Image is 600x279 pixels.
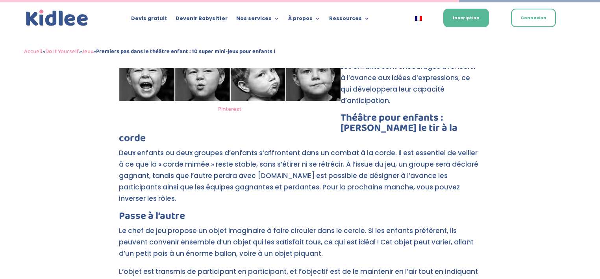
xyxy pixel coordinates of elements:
a: Inscription [443,9,489,27]
a: Nos services [236,16,280,24]
a: Jeux [82,47,93,56]
span: » » » [24,47,275,56]
p: Deux enfants ou deux groupes d’enfants s’affrontent dans un combat à la corde. Il est essentiel d... [119,147,481,211]
img: logo_kidlee_bleu [24,8,90,28]
a: Ressources [329,16,370,24]
a: Devis gratuit [131,16,167,24]
a: Do It Yourself [45,47,79,56]
img: Français [415,16,422,21]
a: Connexion [511,9,556,27]
strong: Premiers pas dans le théâtre enfant : 10 super mini-jeux pour enfants ! [96,47,275,56]
a: Kidlee Logo [24,8,90,28]
h3: Passe à l’autre [119,211,481,225]
a: À propos [288,16,320,24]
a: Accueil [24,47,43,56]
h3: Théâtre pour enfants : [PERSON_NAME] le tir à la corde [119,113,481,147]
a: Pinterest [218,105,241,113]
a: Devenir Babysitter [176,16,228,24]
p: Le chef de jeu propose un objet imaginaire à faire circuler dans le cercle. Si les enfants préfèr... [119,225,481,266]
